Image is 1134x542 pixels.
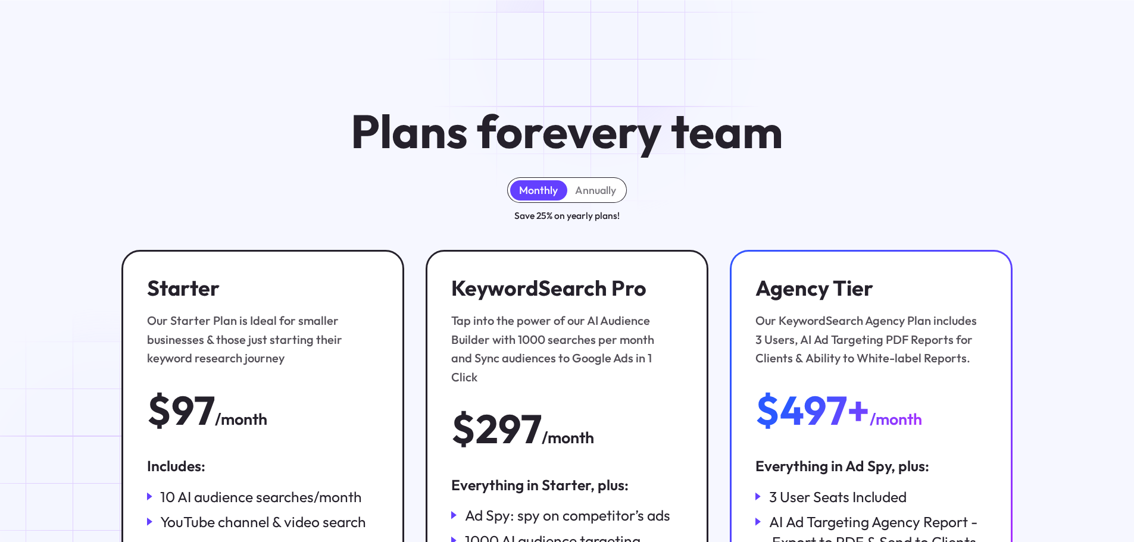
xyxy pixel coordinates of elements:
[575,184,616,197] div: Annually
[542,102,783,160] span: every team
[451,408,542,450] div: $297
[755,275,980,301] h3: Agency Tier
[147,275,371,301] h3: Starter
[755,311,980,367] div: Our KeywordSearch Agency Plan includes 3 Users, AI Ad Targeting PDF Reports for Clients & Ability...
[514,208,620,223] div: Save 25% on yearly plans!
[451,275,676,301] h3: KeywordSearch Pro
[870,407,922,432] div: /month
[519,184,558,197] div: Monthly
[147,311,371,367] div: Our Starter Plan is Ideal for smaller businesses & those just starting their keyword research jou...
[215,407,267,432] div: /month
[465,505,670,525] div: Ad Spy: spy on competitor’s ads
[542,425,594,450] div: /month
[147,456,379,476] div: Includes:
[755,389,870,431] div: $497+
[147,389,215,431] div: $97
[160,487,362,507] div: 10 AI audience searches/month
[160,512,366,532] div: YouTube channel & video search
[769,487,907,507] div: 3 User Seats Included
[351,106,783,156] h1: Plans for
[755,456,987,476] div: Everything in Ad Spy, plus:
[451,311,676,386] div: Tap into the power of our AI Audience Builder with 1000 searches per month and Sync audiences to ...
[451,475,683,495] div: Everything in Starter, plus:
